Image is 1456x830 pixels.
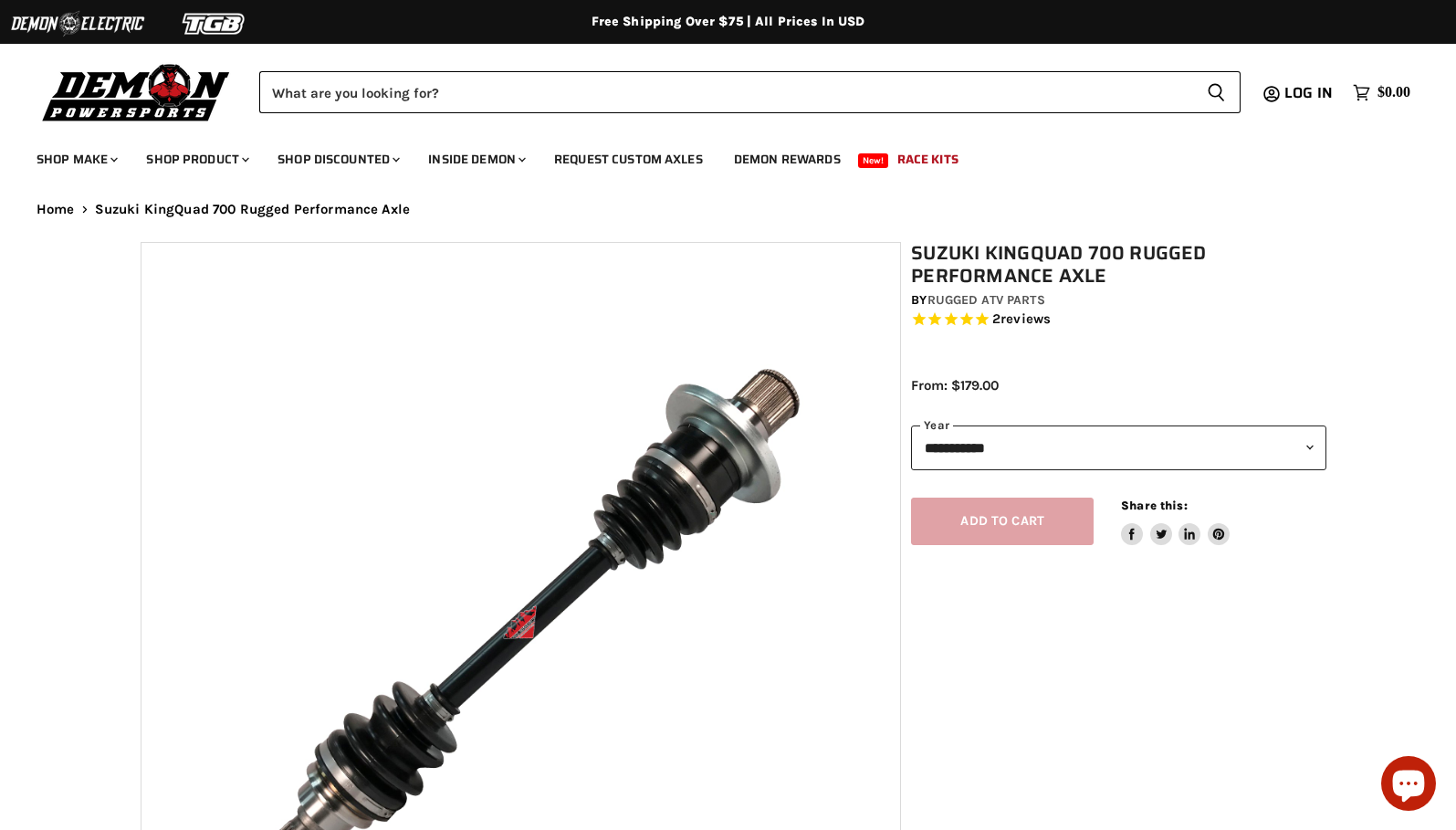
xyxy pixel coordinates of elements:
a: Shop Discounted [264,141,411,178]
span: New! [858,153,889,168]
div: by [911,290,1326,310]
a: Demon Rewards [720,141,854,178]
img: Demon Electric Logo 2 [9,6,146,41]
img: TGB Logo 2 [146,6,283,41]
span: $0.00 [1377,84,1410,101]
aside: Share this: [1121,498,1230,546]
ul: Main menu [23,133,1406,178]
span: Suzuki KingQuad 700 Rugged Performance Axle [95,202,410,217]
a: Shop Make [23,141,129,178]
a: $0.00 [1344,79,1419,106]
button: Search [1192,71,1241,113]
a: Home [37,202,75,217]
span: Share this: [1121,499,1187,512]
span: From: $179.00 [911,377,999,394]
span: Log in [1284,81,1333,104]
span: Rated 5.0 out of 5 stars 2 reviews [911,310,1326,330]
a: Inside Demon [414,141,537,178]
select: year [911,426,1326,470]
a: Race Kits [884,141,972,178]
h1: Suzuki KingQuad 700 Rugged Performance Axle [911,242,1326,288]
a: Log in [1276,85,1344,101]
span: reviews [1000,311,1051,328]
inbox-online-store-chat: Shopify online store chat [1376,756,1441,815]
a: Request Custom Axles [540,141,717,178]
input: Search [259,71,1192,113]
form: Product [259,71,1241,113]
span: 2 reviews [992,311,1051,328]
img: Demon Powersports [37,59,236,124]
a: Rugged ATV Parts [927,292,1045,308]
a: Shop Product [132,141,260,178]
